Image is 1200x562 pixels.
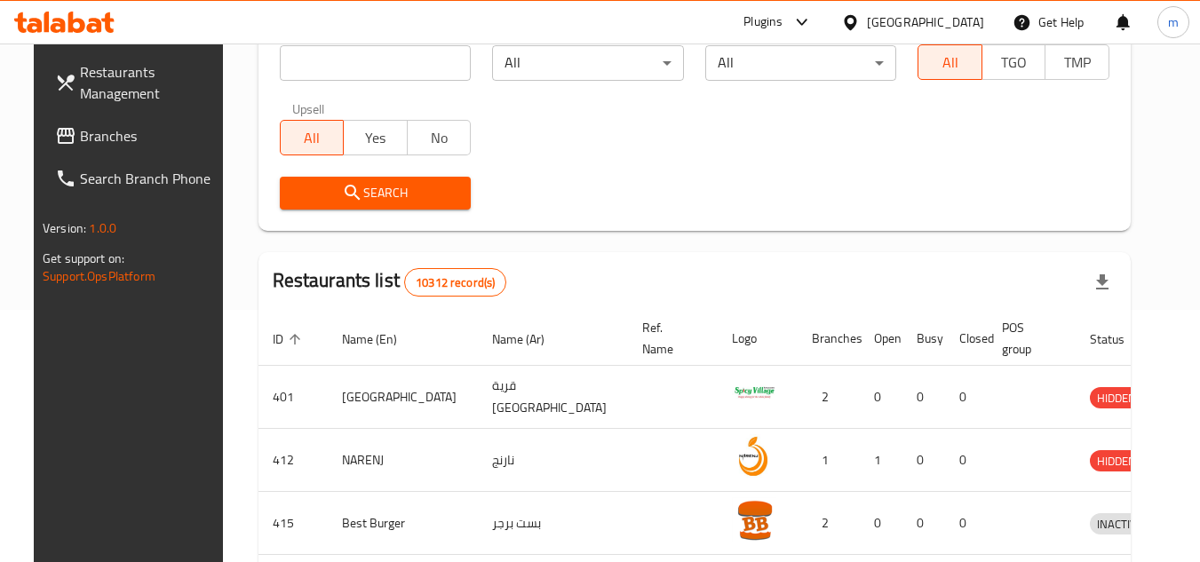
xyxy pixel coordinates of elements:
[798,312,860,366] th: Branches
[798,429,860,492] td: 1
[732,497,776,542] img: Best Burger
[415,125,465,151] span: No
[351,125,401,151] span: Yes
[273,328,306,350] span: ID
[1090,387,1143,408] div: HIDDEN
[902,492,945,555] td: 0
[705,45,897,81] div: All
[258,492,328,555] td: 415
[478,366,628,429] td: قرية [GEOGRAPHIC_DATA]
[273,267,507,297] h2: Restaurants list
[981,44,1046,80] button: TGO
[43,265,155,288] a: Support.OpsPlatform
[343,120,408,155] button: Yes
[328,429,478,492] td: NARENJ
[1090,450,1143,471] div: HIDDEN
[89,217,116,240] span: 1.0.0
[492,45,684,81] div: All
[280,120,345,155] button: All
[718,312,798,366] th: Logo
[41,157,234,200] a: Search Branch Phone
[280,177,472,210] button: Search
[1090,514,1150,534] span: INACTIVE
[294,182,457,204] span: Search
[492,328,568,350] span: Name (Ar)
[80,125,220,146] span: Branches
[860,429,902,492] td: 1
[945,312,988,366] th: Closed
[43,217,86,240] span: Version:
[404,268,506,297] div: Total records count
[1081,261,1124,304] div: Export file
[1045,44,1109,80] button: TMP
[1168,12,1179,32] span: m
[743,12,783,33] div: Plugins
[860,492,902,555] td: 0
[1090,451,1143,471] span: HIDDEN
[288,125,338,151] span: All
[642,317,696,360] span: Ref. Name
[328,492,478,555] td: Best Burger
[328,366,478,429] td: [GEOGRAPHIC_DATA]
[407,120,472,155] button: No
[1090,513,1150,534] div: INACTIVE
[1090,328,1148,350] span: Status
[280,45,472,81] input: Search for restaurant name or ID..
[918,44,982,80] button: All
[902,429,945,492] td: 0
[860,312,902,366] th: Open
[902,312,945,366] th: Busy
[43,247,124,270] span: Get support on:
[258,366,328,429] td: 401
[292,102,325,115] label: Upsell
[478,492,628,555] td: بست برجر
[405,274,505,291] span: 10312 record(s)
[860,366,902,429] td: 0
[945,492,988,555] td: 0
[798,366,860,429] td: 2
[926,50,975,75] span: All
[80,168,220,189] span: Search Branch Phone
[867,12,984,32] div: [GEOGRAPHIC_DATA]
[80,61,220,104] span: Restaurants Management
[945,366,988,429] td: 0
[1053,50,1102,75] span: TMP
[41,51,234,115] a: Restaurants Management
[41,115,234,157] a: Branches
[732,434,776,479] img: NARENJ
[798,492,860,555] td: 2
[989,50,1039,75] span: TGO
[732,371,776,416] img: Spicy Village
[1002,317,1054,360] span: POS group
[478,429,628,492] td: نارنج
[342,328,420,350] span: Name (En)
[902,366,945,429] td: 0
[945,429,988,492] td: 0
[258,429,328,492] td: 412
[1090,388,1143,408] span: HIDDEN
